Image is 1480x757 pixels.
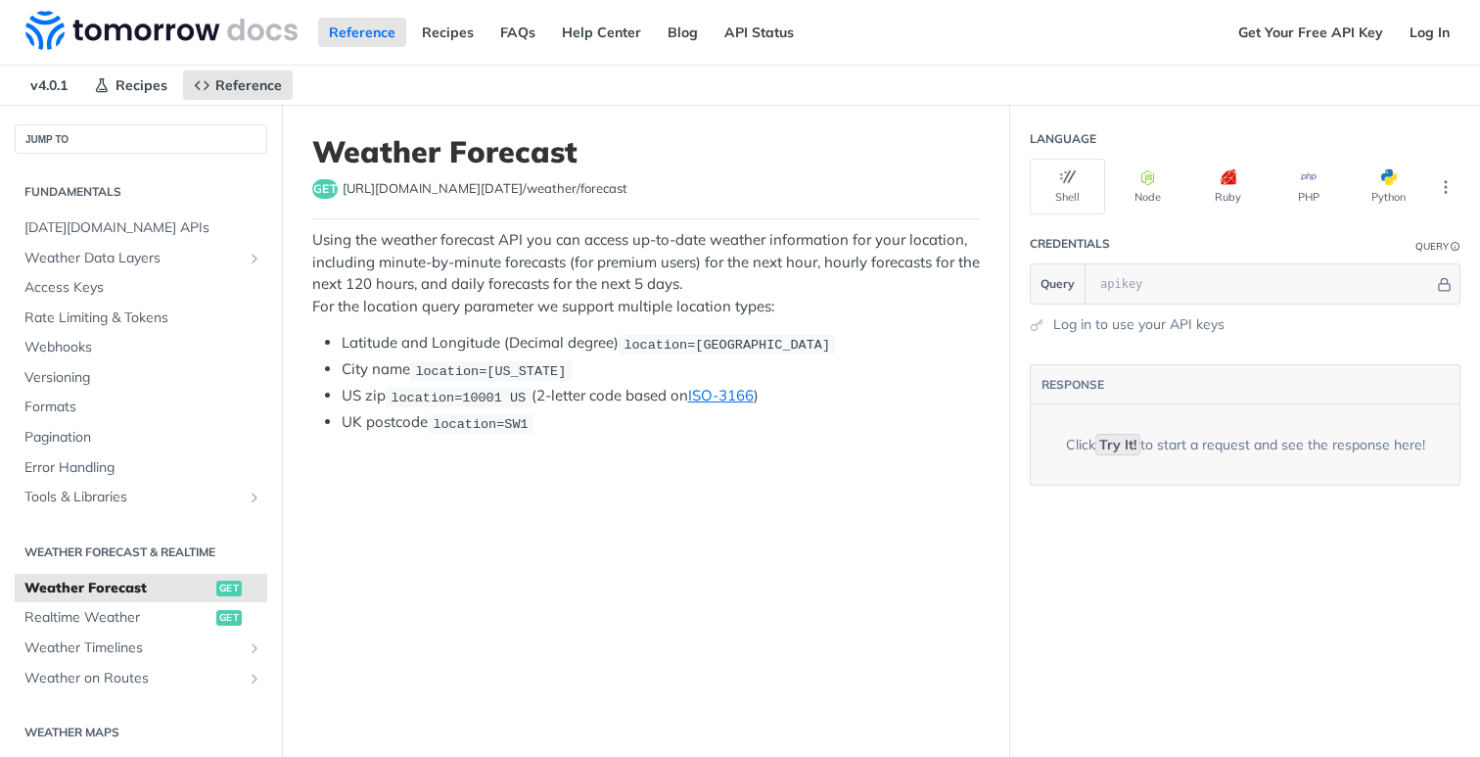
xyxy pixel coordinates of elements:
[24,398,262,417] span: Formats
[247,251,262,266] button: Show subpages for Weather Data Layers
[1041,275,1075,293] span: Query
[24,458,262,478] span: Error Handling
[15,634,267,663] a: Weather TimelinesShow subpages for Weather Timelines
[15,574,267,603] a: Weather Forecastget
[24,669,242,688] span: Weather on Routes
[216,581,242,596] span: get
[1095,434,1140,455] code: Try It!
[15,603,267,633] a: Realtime Weatherget
[15,333,267,362] a: Webhooks
[15,304,267,333] a: Rate Limiting & Tokens
[714,18,805,47] a: API Status
[428,414,533,434] code: location=SW1
[312,229,980,317] p: Using the weather forecast API you can access up-to-date weather information for your location, i...
[24,608,211,628] span: Realtime Weather
[619,335,835,355] code: location=[GEOGRAPHIC_DATA]
[1451,242,1460,252] i: Information
[24,278,262,298] span: Access Keys
[15,244,267,273] a: Weather Data LayersShow subpages for Weather Data Layers
[318,18,406,47] a: Reference
[1434,274,1455,294] button: Hide
[24,639,242,658] span: Weather Timelines
[247,490,262,505] button: Show subpages for Tools & Libraries
[1110,159,1185,214] button: Node
[1227,18,1394,47] a: Get Your Free API Key
[312,134,980,169] h1: Weather Forecast
[1053,314,1225,335] a: Log in to use your API keys
[688,386,754,404] a: ISO-3166
[15,724,267,741] h2: Weather Maps
[15,664,267,693] a: Weather on RoutesShow subpages for Weather on Routes
[15,453,267,483] a: Error Handling
[20,71,78,100] span: v4.0.1
[15,363,267,393] a: Versioning
[247,671,262,686] button: Show subpages for Weather on Routes
[1415,239,1449,254] div: Query
[343,179,627,199] span: https://api.tomorrow.io/v4/weather/forecast
[1431,172,1460,202] button: More Languages
[24,249,242,268] span: Weather Data Layers
[1415,239,1460,254] div: QueryInformation
[1030,235,1110,253] div: Credentials
[216,610,242,626] span: get
[1399,18,1460,47] a: Log In
[411,18,485,47] a: Recipes
[25,11,298,50] img: Tomorrow.io Weather API Docs
[24,338,262,357] span: Webhooks
[15,544,267,561] h2: Weather Forecast & realtime
[215,76,282,94] span: Reference
[342,385,980,407] li: US zip (2-letter code based on )
[489,18,546,47] a: FAQs
[24,368,262,388] span: Versioning
[24,308,262,328] span: Rate Limiting & Tokens
[116,76,167,94] span: Recipes
[24,488,242,507] span: Tools & Libraries
[551,18,652,47] a: Help Center
[1030,130,1096,148] div: Language
[1190,159,1266,214] button: Ruby
[1271,159,1346,214] button: PHP
[1066,435,1425,455] div: Click to start a request and see the response here!
[15,124,267,154] button: JUMP TO
[15,273,267,303] a: Access Keys
[342,411,980,434] li: UK postcode
[183,71,293,100] a: Reference
[24,218,262,238] span: [DATE][DOMAIN_NAME] APIs
[15,423,267,452] a: Pagination
[83,71,178,100] a: Recipes
[1090,264,1434,304] input: apikey
[24,428,262,448] span: Pagination
[15,393,267,422] a: Formats
[247,640,262,656] button: Show subpages for Weather Timelines
[1031,264,1086,304] button: Query
[24,579,211,598] span: Weather Forecast
[342,358,980,381] li: City name
[410,361,572,381] code: location=[US_STATE]
[386,388,532,407] code: location=10001 US
[657,18,709,47] a: Blog
[312,179,338,199] span: get
[15,483,267,512] a: Tools & LibrariesShow subpages for Tools & Libraries
[1041,375,1105,395] button: RESPONSE
[1351,159,1426,214] button: Python
[342,332,980,355] li: Latitude and Longitude (Decimal degree)
[1437,178,1455,196] svg: More ellipsis
[15,213,267,243] a: [DATE][DOMAIN_NAME] APIs
[15,183,267,201] h2: Fundamentals
[1030,159,1105,214] button: Shell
